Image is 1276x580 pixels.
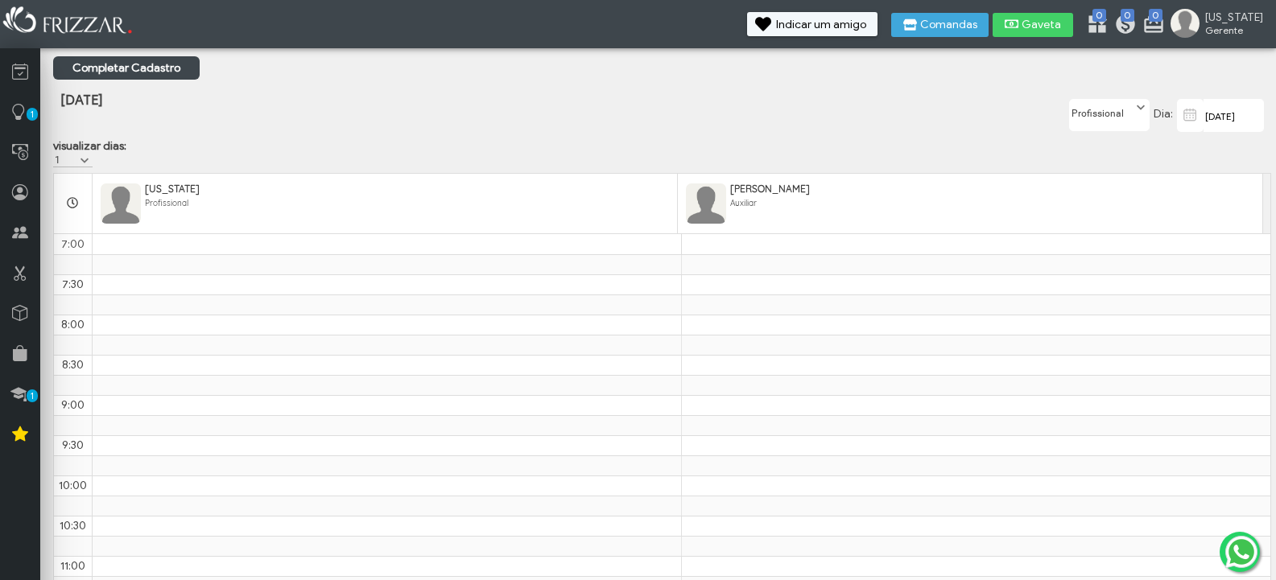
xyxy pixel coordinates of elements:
span: [US_STATE] [1205,10,1263,24]
button: Indicar um amigo [747,12,878,36]
span: [PERSON_NAME] [730,183,810,195]
button: Comandas [891,13,989,37]
span: Auxiliar [730,198,757,208]
img: whatsapp.png [1222,533,1261,571]
span: 0 [1092,9,1106,22]
span: 9:00 [61,398,85,412]
span: 1 [27,108,38,121]
img: FuncionarioFotoBean_get.xhtml [101,183,141,224]
span: Gaveta [1022,19,1062,31]
a: Completar Cadastro [53,56,200,80]
span: Comandas [920,19,977,31]
span: Profissional [145,198,188,208]
span: [US_STATE] [145,183,200,195]
a: 0 [1142,13,1158,39]
label: 1 [53,153,78,167]
span: 7:30 [62,278,84,291]
label: visualizar dias: [53,139,126,153]
span: Gerente [1205,24,1263,36]
span: 0 [1149,9,1162,22]
span: 8:30 [62,358,84,372]
span: 11:00 [60,559,85,573]
span: Dia: [1154,107,1173,121]
label: Profissional [1070,100,1134,120]
span: Indicar um amigo [776,19,866,31]
span: 8:00 [61,318,85,331]
input: data [1204,99,1264,132]
span: 1 [27,389,38,402]
a: 0 [1086,13,1102,39]
span: 10:00 [59,479,87,492]
span: 0 [1121,9,1134,22]
span: 9:30 [62,438,84,452]
a: 0 [1114,13,1130,39]
button: Gaveta [993,13,1073,37]
a: [US_STATE] Gerente [1171,9,1268,41]
span: [DATE] [60,92,102,109]
img: FuncionarioFotoBean_get.xhtml [686,183,726,224]
img: calendar-01.svg [1180,105,1200,125]
span: 10:30 [60,519,86,533]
